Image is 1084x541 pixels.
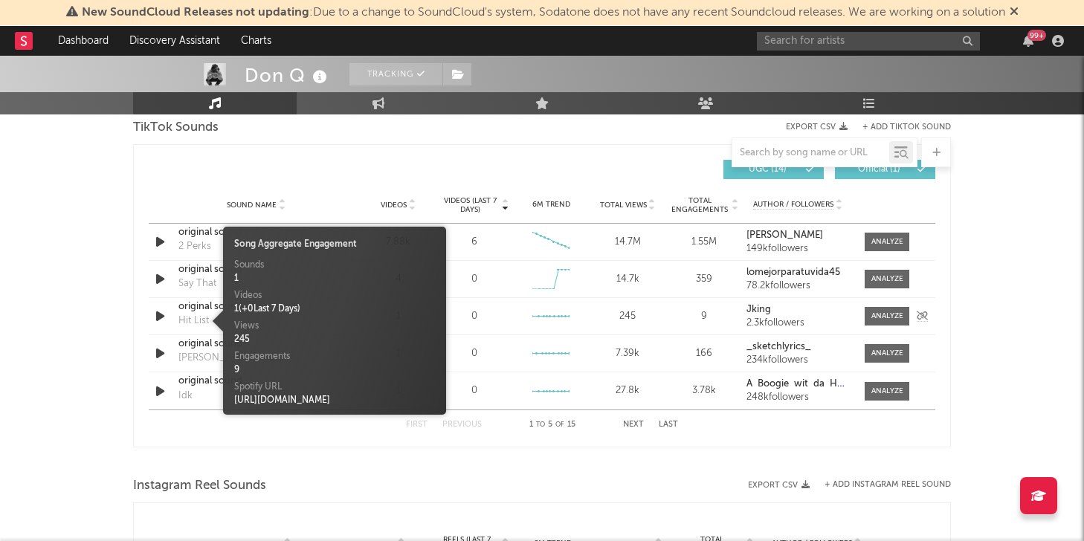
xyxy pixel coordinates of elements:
div: 9 [234,363,435,377]
div: 14.7M [593,235,662,250]
button: Tracking [349,63,442,85]
span: Total Engagements [670,196,730,214]
a: Charts [230,26,282,56]
div: 248k followers [746,392,850,403]
button: Official(1) [835,160,935,179]
a: original sound [178,374,334,389]
div: 0 [471,383,477,398]
a: [PERSON_NAME] [746,230,850,241]
div: Sounds [234,259,435,272]
button: 99+ [1023,35,1033,47]
div: 234k followers [746,355,850,366]
span: Author / Followers [753,200,833,210]
div: 14.7k [593,272,662,287]
div: Say That [178,276,216,291]
span: Instagram Reel Sounds [133,477,266,495]
strong: Jking [746,305,771,314]
div: 2.3k followers [746,318,850,328]
span: Dismiss [1010,7,1019,19]
div: 1 5 15 [512,416,593,434]
button: Export CSV [748,481,810,490]
div: Videos [234,289,435,302]
button: Previous [442,421,482,429]
span: Sound Name [227,201,277,210]
div: 245 [234,333,435,346]
div: 6 [471,235,477,250]
div: 149k followers [746,244,850,254]
span: Official ( 1 ) [845,165,913,174]
div: 7.39k [593,346,662,361]
span: New SoundCloud Releases not updating [82,7,309,19]
span: Total Views [600,201,647,210]
input: Search by song name or URL [732,147,889,159]
button: + Add TikTok Sound [862,123,951,132]
div: 359 [670,272,739,287]
div: Engagements [234,350,435,363]
div: 2 Perks [178,239,211,254]
div: 3.78k [670,383,739,398]
div: 166 [670,346,739,361]
a: lomejorparatuvida45 [746,268,850,278]
div: 245 [593,309,662,324]
div: 27.8k [593,383,662,398]
button: Export CSV [786,123,848,132]
div: Idk [178,389,193,404]
a: Discovery Assistant [119,26,230,56]
strong: _sketchlyrics_ [746,342,811,352]
span: UGC ( 14 ) [733,165,801,174]
span: to [536,421,545,428]
span: Videos (last 7 days) [440,196,500,214]
a: Dashboard [48,26,119,56]
a: A Boogie wit da Hoodie [746,379,850,389]
div: 9 [670,309,739,324]
span: TikTok Sounds [133,119,219,137]
strong: A Boogie wit da Hoodie [746,379,862,389]
strong: [PERSON_NAME] [746,230,823,240]
button: First [406,421,428,429]
input: Search for artists [757,32,980,51]
a: _sketchlyrics_ [746,342,850,352]
button: Last [659,421,678,429]
div: Don Q [245,63,331,88]
div: 1.55M [670,235,739,250]
div: 0 [471,272,477,287]
button: + Add TikTok Sound [848,123,951,132]
div: Hit List [178,314,209,328]
a: [URL][DOMAIN_NAME] [234,396,330,405]
div: 0 [471,309,477,324]
div: 78.2k followers [746,281,850,291]
a: original sound [178,337,334,352]
div: 0 [471,346,477,361]
a: original sound [178,225,334,240]
div: Views [234,320,435,333]
strong: lomejorparatuvida45 [746,268,840,277]
span: Videos [381,201,407,210]
div: 1 ( + 0 Last 7 Days) [234,302,435,316]
div: Spotify URL [234,380,435,394]
button: Next [623,421,644,429]
span: of [555,421,564,428]
a: Jking [746,305,850,315]
button: UGC(14) [723,160,824,179]
div: 1 [234,272,435,285]
div: 99 + [1027,30,1046,41]
div: [PERSON_NAME] (feat. [PERSON_NAME] and Murda Beatz) [178,351,334,366]
div: + Add Instagram Reel Sound [810,481,951,489]
div: 6M Trend [517,199,586,210]
div: Song Aggregate Engagement [234,238,435,251]
button: + Add Instagram Reel Sound [825,481,951,489]
a: original sound [178,262,334,277]
span: : Due to a change to SoundCloud's system, Sodatone does not have any recent Soundcloud releases. ... [82,7,1005,19]
a: original sound [178,299,334,314]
